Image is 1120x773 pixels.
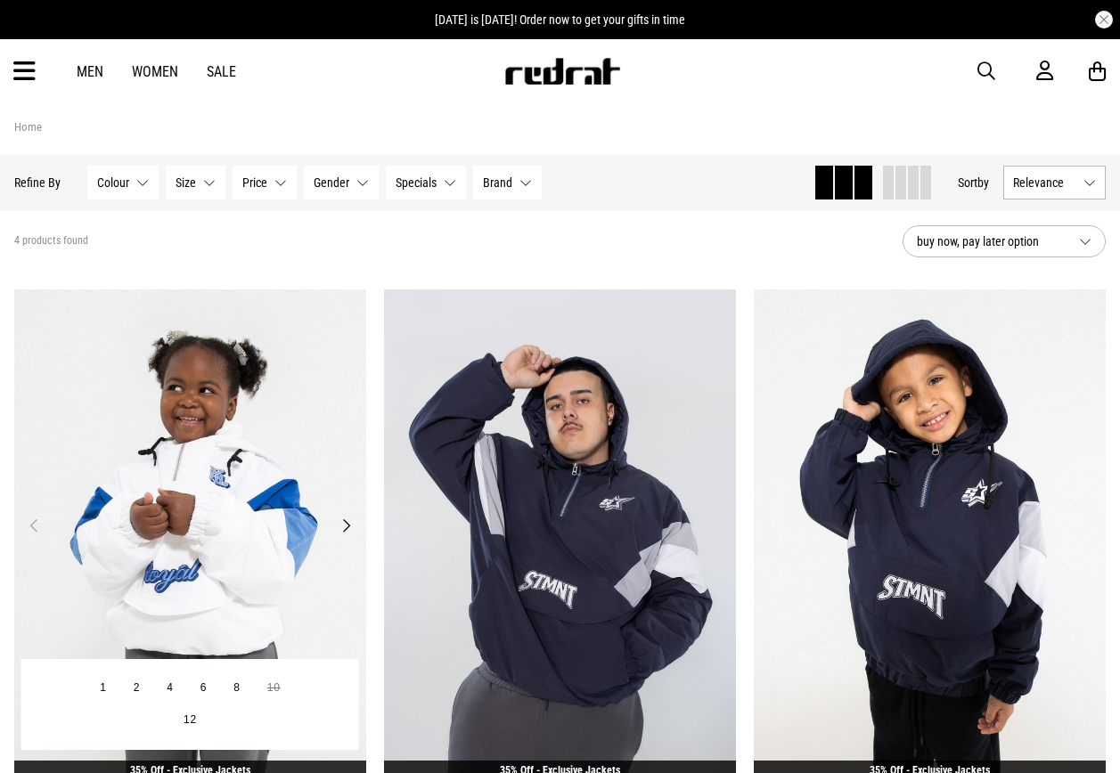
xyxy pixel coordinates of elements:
[917,231,1065,252] span: buy now, pay later option
[153,672,186,704] button: 4
[166,166,225,199] button: Size
[14,175,61,190] p: Refine By
[958,172,989,193] button: Sortby
[120,672,153,704] button: 2
[86,672,119,704] button: 1
[14,120,42,134] a: Home
[187,672,220,704] button: 6
[97,175,129,190] span: Colour
[903,225,1106,257] button: buy now, pay later option
[254,672,294,704] button: 10
[220,672,253,704] button: 8
[335,515,357,536] button: Next
[170,704,210,736] button: 12
[176,175,196,190] span: Size
[1013,175,1076,190] span: Relevance
[304,166,379,199] button: Gender
[14,234,88,248] span: 4 products found
[233,166,297,199] button: Price
[386,166,466,199] button: Specials
[977,175,989,190] span: by
[132,63,178,80] a: Women
[314,175,349,190] span: Gender
[473,166,542,199] button: Brand
[242,175,267,190] span: Price
[23,515,45,536] button: Previous
[77,63,103,80] a: Men
[503,58,621,85] img: Redrat logo
[1003,166,1106,199] button: Relevance
[87,166,159,199] button: Colour
[207,63,236,80] a: Sale
[396,175,437,190] span: Specials
[483,175,512,190] span: Brand
[435,12,685,27] span: [DATE] is [DATE]! Order now to get your gifts in time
